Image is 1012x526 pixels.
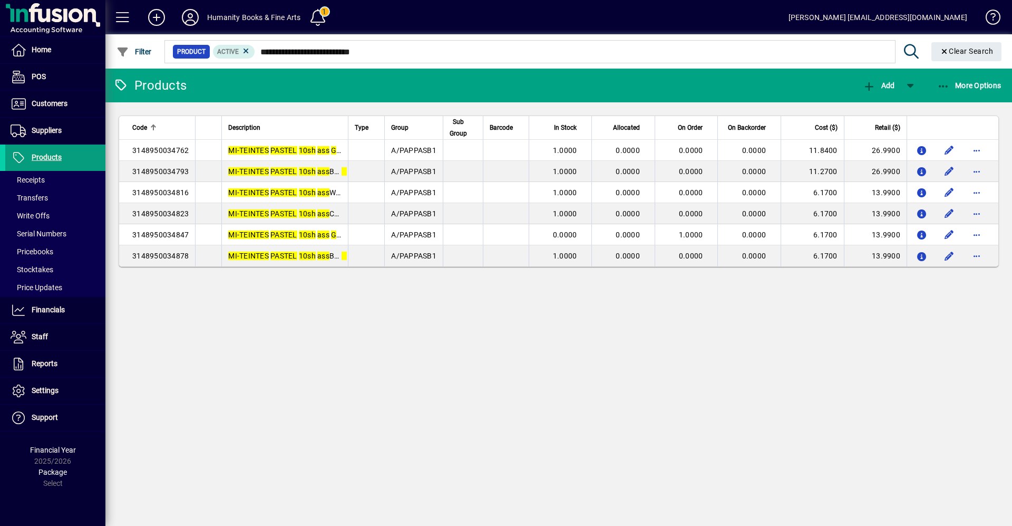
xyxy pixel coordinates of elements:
[342,167,347,176] em: G
[32,413,58,422] span: Support
[299,188,316,197] em: 10sh
[32,305,65,314] span: Financials
[317,209,329,218] em: ass
[968,247,985,264] button: More options
[553,209,577,218] span: 1.0000
[553,231,577,239] span: 0.0000
[781,140,843,161] td: 11.8400
[270,167,297,176] em: PASTEL
[742,231,766,239] span: 0.0000
[391,231,436,239] span: A/PAPPASB1
[616,231,640,239] span: 0.0000
[968,205,985,222] button: More options
[132,122,189,133] div: Code
[5,297,105,323] a: Financials
[844,203,907,224] td: 13.9900
[11,212,50,220] span: Write Offs
[661,122,713,133] div: On Order
[678,122,703,133] span: On Order
[32,332,48,341] span: Staff
[11,194,48,202] span: Transfers
[299,167,316,176] em: 10sh
[228,146,376,155] span: REYS A3 16
[553,188,577,197] span: 1.0000
[5,351,105,377] a: Reports
[132,231,189,239] span: 3148950034847
[978,2,999,36] a: Knowledge Base
[32,45,51,54] span: Home
[5,118,105,144] a: Suppliers
[844,224,907,245] td: 13.9900
[5,64,105,90] a: POS
[140,8,173,27] button: Add
[30,446,76,454] span: Financial Year
[270,146,297,155] em: PASTEL
[317,252,329,260] em: ass
[317,146,329,155] em: ass
[875,122,900,133] span: Retail ($)
[5,189,105,207] a: Transfers
[317,188,329,197] em: ass
[228,188,386,197] span: WARMS A4 160
[968,184,985,201] button: More options
[228,188,269,197] em: MI-TEINTES
[32,126,62,135] span: Suppliers
[11,176,45,184] span: Receipts
[553,167,577,176] span: 1.0000
[228,209,269,218] em: MI-TEINTES
[342,252,347,260] em: G
[228,146,269,155] em: MI-TEINTES
[114,42,154,61] button: Filter
[317,231,329,239] em: ass
[299,146,316,155] em: 10sh
[616,167,640,176] span: 0.0000
[679,146,703,155] span: 0.0000
[742,209,766,218] span: 0.0000
[217,48,239,55] span: Active
[860,76,897,95] button: Add
[113,77,187,94] div: Products
[5,405,105,431] a: Support
[5,171,105,189] a: Receipts
[132,167,189,176] span: 3148950034793
[941,205,958,222] button: Edit
[941,226,958,243] button: Edit
[941,247,958,264] button: Edit
[789,9,967,26] div: [PERSON_NAME] [EMAIL_ADDRESS][DOMAIN_NAME]
[299,231,316,239] em: 10sh
[931,42,1002,61] button: Clear
[116,47,152,56] span: Filter
[11,247,53,256] span: Pricebooks
[815,122,838,133] span: Cost ($)
[781,245,843,266] td: 6.1700
[781,182,843,203] td: 6.1700
[781,161,843,182] td: 11.2700
[679,209,703,218] span: 0.0000
[844,161,907,182] td: 26.9900
[132,146,189,155] span: 3148950034762
[679,188,703,197] span: 0.0000
[391,167,436,176] span: A/PAPPASB1
[228,252,382,260] span: BRI HTS A4 16
[207,9,301,26] div: Humanity Books & Fine Arts
[616,146,640,155] span: 0.0000
[177,46,206,57] span: Product
[38,468,67,476] span: Package
[32,72,46,81] span: POS
[724,122,775,133] div: On Backorder
[228,122,342,133] div: Description
[228,252,269,260] em: MI-TEINTES
[5,324,105,350] a: Staff
[968,142,985,159] button: More options
[270,231,297,239] em: PASTEL
[270,209,297,218] em: PASTEL
[679,252,703,260] span: 0.0000
[616,252,640,260] span: 0.0000
[32,386,59,395] span: Settings
[742,167,766,176] span: 0.0000
[844,182,907,203] td: 13.9900
[613,122,640,133] span: Allocated
[270,252,297,260] em: PASTEL
[490,122,522,133] div: Barcode
[5,279,105,297] a: Price Updates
